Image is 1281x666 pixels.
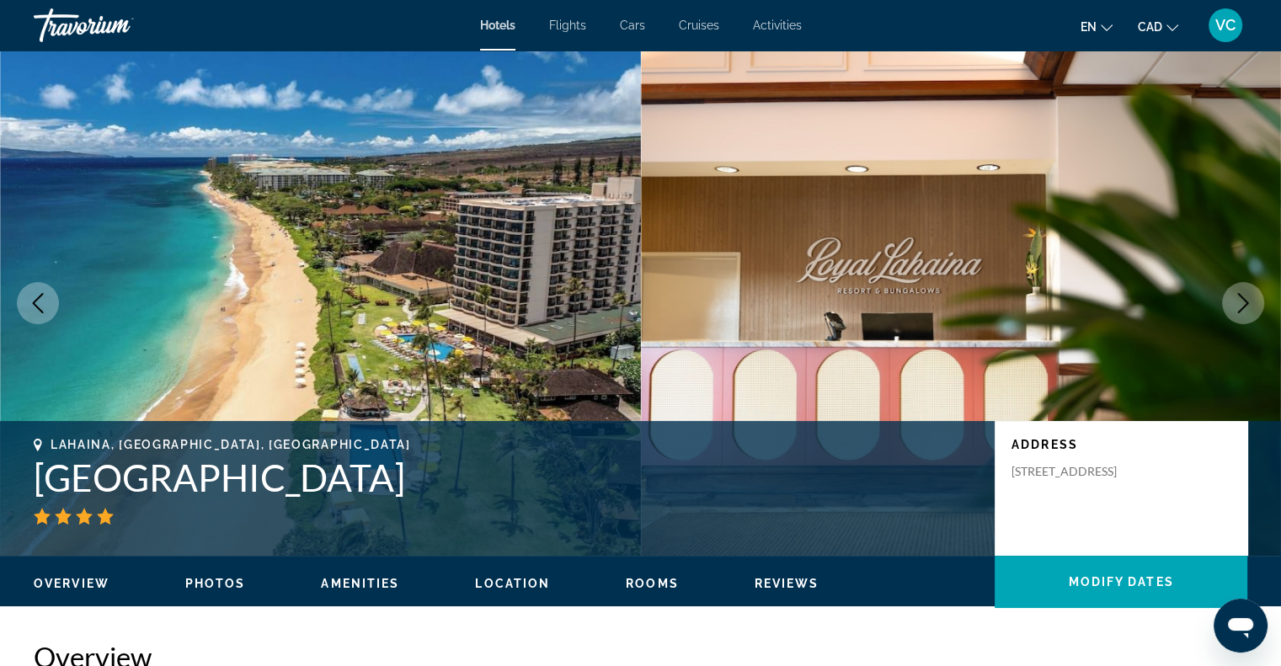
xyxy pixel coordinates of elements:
a: Cars [620,19,645,32]
a: Hotels [480,19,515,32]
p: Address [1011,438,1230,451]
button: Modify Dates [995,556,1247,608]
button: Previous image [17,282,59,324]
button: Amenities [321,576,399,591]
span: Overview [34,577,109,590]
button: Rooms [626,576,679,591]
a: Travorium [34,3,202,47]
span: Rooms [626,577,679,590]
button: Location [475,576,550,591]
button: Reviews [755,576,819,591]
span: en [1081,20,1097,34]
button: Overview [34,576,109,591]
h1: [GEOGRAPHIC_DATA] [34,456,978,499]
span: Reviews [755,577,819,590]
a: Flights [549,19,586,32]
a: Cruises [679,19,719,32]
iframe: Button to launch messaging window [1214,599,1268,653]
button: Next image [1222,282,1264,324]
button: User Menu [1204,8,1247,43]
span: VC [1215,17,1236,34]
span: Location [475,577,550,590]
span: Amenities [321,577,399,590]
a: Activities [753,19,802,32]
span: Photos [185,577,246,590]
button: Change currency [1138,14,1178,39]
span: Modify Dates [1068,575,1173,589]
p: [STREET_ADDRESS] [1011,464,1146,479]
button: Photos [185,576,246,591]
button: Change language [1081,14,1113,39]
span: CAD [1138,20,1162,34]
span: Lahaina, [GEOGRAPHIC_DATA], [GEOGRAPHIC_DATA] [51,438,411,451]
